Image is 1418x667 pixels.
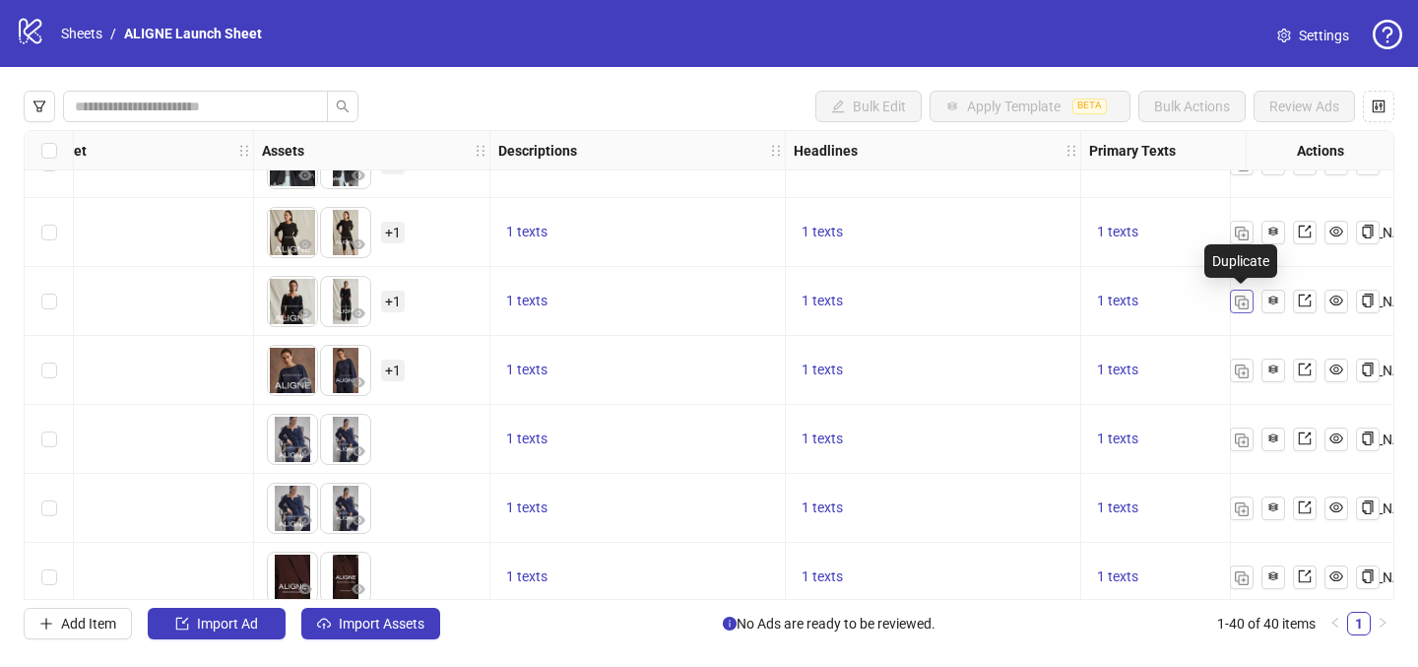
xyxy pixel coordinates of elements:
[251,144,265,158] span: holder
[381,291,405,312] span: + 1
[1089,359,1146,382] button: 1 texts
[1329,569,1343,583] span: eye
[25,474,74,543] div: Select row 37
[1329,294,1343,307] span: eye
[498,221,555,244] button: 1 texts
[293,165,317,188] button: Preview
[298,513,312,527] span: eye
[487,144,501,158] span: holder
[780,131,785,169] div: Resize Descriptions column
[723,613,935,634] span: No Ads are ready to be reviewed.
[1361,569,1375,583] span: copy
[1097,362,1138,377] span: 1 texts
[262,140,304,162] strong: Assets
[802,500,843,515] span: 1 texts
[794,221,851,244] button: 1 texts
[1299,25,1349,46] span: Settings
[1230,290,1254,313] button: Duplicate
[321,277,370,326] img: Asset 2
[268,484,317,533] img: Asset 1
[498,359,555,382] button: 1 texts
[794,140,858,162] strong: Headlines
[1298,569,1312,583] span: export
[1298,432,1312,445] span: export
[1361,432,1375,445] span: copy
[25,131,74,170] div: Select all rows
[1235,365,1249,378] img: Duplicate
[815,91,922,122] button: Bulk Edit
[352,444,365,458] span: eye
[802,568,843,584] span: 1 texts
[293,302,317,326] button: Preview
[293,233,317,257] button: Preview
[1230,359,1254,382] button: Duplicate
[1235,571,1249,585] img: Duplicate
[25,267,74,336] div: Select row 34
[1298,294,1312,307] span: export
[352,306,365,320] span: eye
[1230,566,1254,589] button: Duplicate
[1298,363,1312,376] span: export
[1089,428,1146,451] button: 1 texts
[347,509,370,533] button: Preview
[298,582,312,596] span: eye
[1089,497,1146,520] button: 1 texts
[1097,293,1138,308] span: 1 texts
[25,336,74,405] div: Select row 35
[1217,612,1316,635] li: 1-40 of 40 items
[474,144,487,158] span: holder
[1298,225,1312,238] span: export
[317,617,331,631] span: cloud-upload
[1097,500,1138,515] span: 1 texts
[783,144,797,158] span: holder
[506,362,548,377] span: 1 texts
[1329,432,1343,445] span: eye
[1348,613,1370,634] a: 1
[298,168,312,182] span: eye
[498,290,555,313] button: 1 texts
[769,144,783,158] span: holder
[336,100,350,113] span: search
[1373,20,1402,49] span: question-circle
[1254,91,1355,122] button: Review Ads
[347,440,370,464] button: Preview
[1235,227,1249,240] img: Duplicate
[1377,617,1388,629] span: right
[347,165,370,188] button: Preview
[1230,221,1254,244] button: Duplicate
[321,346,370,395] img: Asset 2
[25,543,74,612] div: Select row 38
[484,131,489,169] div: Resize Assets column
[1235,434,1249,447] img: Duplicate
[1089,566,1146,589] button: 1 texts
[32,100,46,113] span: filter
[802,431,843,446] span: 1 texts
[1323,612,1347,635] button: left
[57,23,106,44] a: Sheets
[339,616,424,632] span: Import Assets
[381,360,405,381] span: + 1
[1323,612,1347,635] li: Previous Page
[506,500,548,515] span: 1 texts
[120,23,266,44] a: ALIGNE Launch Sheet
[237,144,251,158] span: holder
[298,375,312,389] span: eye
[25,198,74,267] div: Select row 33
[1329,617,1341,629] span: left
[1235,502,1249,516] img: Duplicate
[268,553,317,602] img: Asset 1
[498,140,577,162] strong: Descriptions
[352,237,365,251] span: eye
[506,224,548,239] span: 1 texts
[1097,568,1138,584] span: 1 texts
[802,293,843,308] span: 1 texts
[1298,500,1312,514] span: export
[301,608,440,639] button: Import Assets
[298,306,312,320] span: eye
[1261,20,1365,51] a: Settings
[268,277,317,326] img: Asset 1
[498,428,555,451] button: 1 texts
[1329,225,1343,238] span: eye
[347,302,370,326] button: Preview
[1138,91,1246,122] button: Bulk Actions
